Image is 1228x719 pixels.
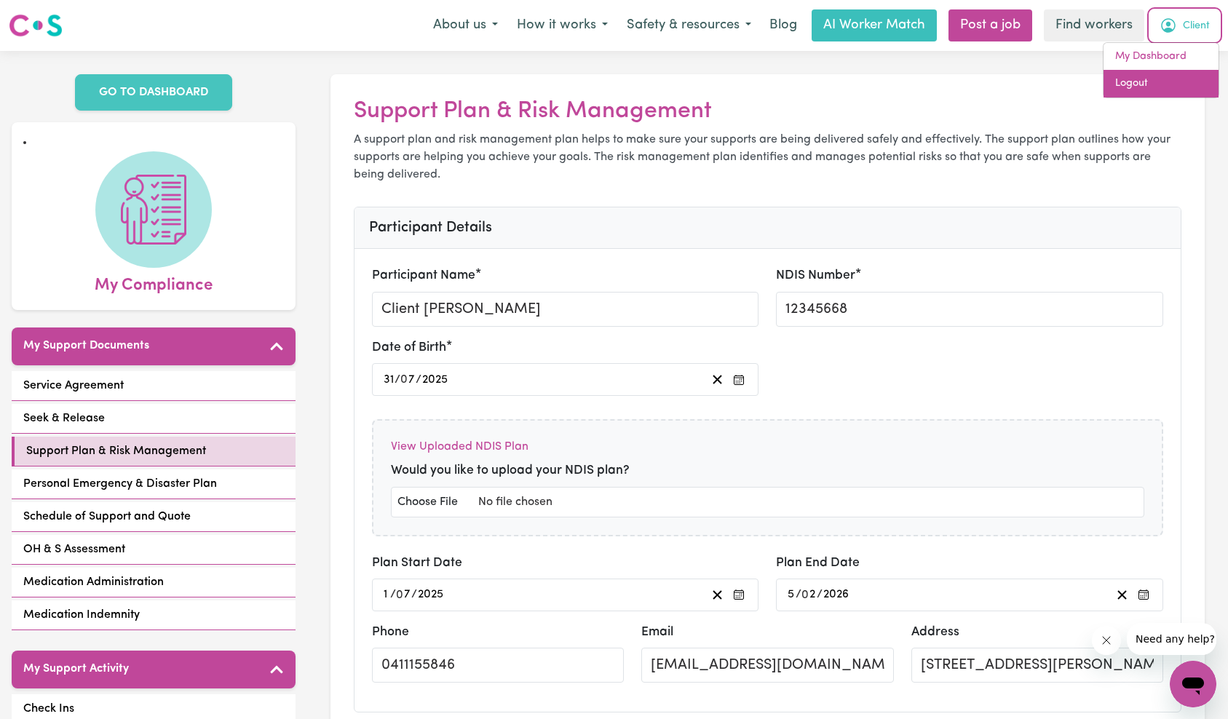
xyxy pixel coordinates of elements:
[12,535,296,565] a: OH & S Assessment
[23,541,125,558] span: OH & S Assessment
[948,9,1032,41] a: Post a job
[617,10,761,41] button: Safety & resources
[817,588,823,601] span: /
[801,589,809,600] span: 0
[383,585,391,605] input: --
[23,508,191,525] span: Schedule of Support and Quote
[23,606,140,624] span: Medication Indemnity
[12,651,296,688] button: My Support Activity
[1104,70,1219,98] a: Logout
[12,600,296,630] a: Medication Indemnity
[507,10,617,41] button: How it works
[1150,10,1219,41] button: My Account
[1044,9,1144,41] a: Find workers
[761,9,806,41] a: Blog
[796,588,801,601] span: /
[391,461,630,480] label: Would you like to upload your NDIS plan?
[641,623,673,642] label: Email
[372,554,462,573] label: Plan Start Date
[1183,18,1210,34] span: Client
[776,266,855,285] label: NDIS Number
[401,370,416,389] input: --
[396,589,403,600] span: 0
[23,339,149,353] h5: My Support Documents
[400,374,408,386] span: 0
[397,585,412,605] input: --
[416,373,421,386] span: /
[12,404,296,434] a: Seek & Release
[23,377,124,394] span: Service Agreement
[12,568,296,597] a: Medication Administration
[26,442,206,460] span: Support Plan & Risk Management
[23,662,129,676] h5: My Support Activity
[354,98,1181,125] h2: Support Plan & Risk Management
[1103,42,1219,98] div: My Account
[354,131,1181,183] p: A support plan and risk management plan helps to make sure your supports are being delivered safe...
[75,74,232,111] a: GO TO DASHBOARD
[372,623,409,642] label: Phone
[23,151,284,298] a: My Compliance
[9,9,63,42] a: Careseekers logo
[421,370,449,389] input: ----
[383,370,395,389] input: --
[372,338,446,357] label: Date of Birth
[1092,626,1121,655] iframe: Close message
[812,9,937,41] a: AI Worker Match
[369,219,1166,237] h3: Participant Details
[390,588,396,601] span: /
[95,268,213,298] span: My Compliance
[411,588,417,601] span: /
[787,585,796,605] input: --
[395,373,400,386] span: /
[12,437,296,466] a: Support Plan & Risk Management
[12,327,296,365] button: My Support Documents
[776,554,860,573] label: Plan End Date
[424,10,507,41] button: About us
[1104,43,1219,71] a: My Dashboard
[372,266,475,285] label: Participant Name
[391,441,528,453] a: View Uploaded NDIS Plan
[1170,661,1216,707] iframe: Button to launch messaging window
[803,585,817,605] input: --
[823,585,850,605] input: ----
[23,475,217,493] span: Personal Emergency & Disaster Plan
[23,573,164,591] span: Medication Administration
[911,623,959,642] label: Address
[1127,623,1216,655] iframe: Message from company
[12,502,296,532] a: Schedule of Support and Quote
[23,410,105,427] span: Seek & Release
[12,371,296,401] a: Service Agreement
[417,585,445,605] input: ----
[23,700,74,718] span: Check Ins
[12,469,296,499] a: Personal Emergency & Disaster Plan
[9,12,63,39] img: Careseekers logo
